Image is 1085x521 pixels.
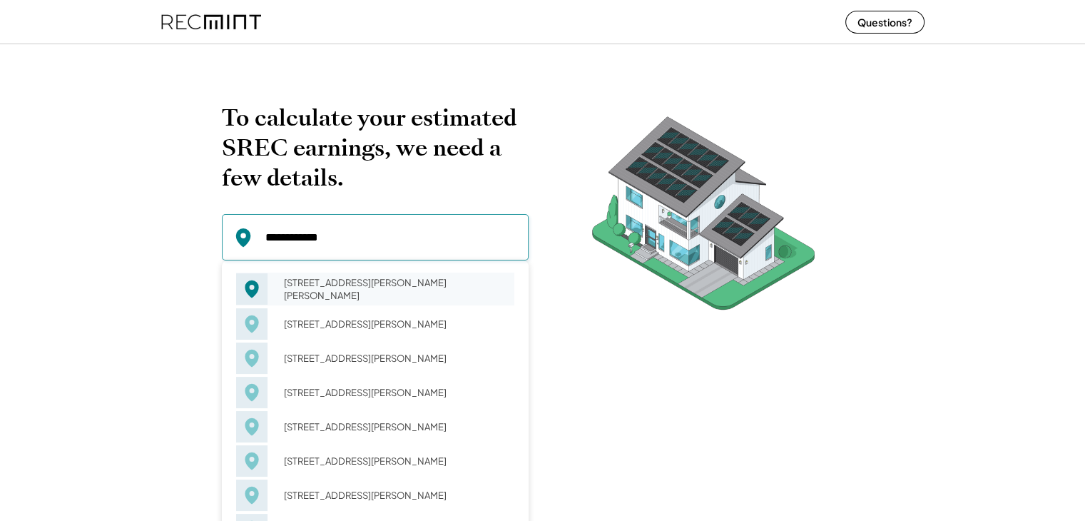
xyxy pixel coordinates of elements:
div: [STREET_ADDRESS][PERSON_NAME][PERSON_NAME] [275,273,514,305]
img: RecMintArtboard%207.png [564,103,842,332]
div: [STREET_ADDRESS][PERSON_NAME] [275,417,514,437]
h2: To calculate your estimated SREC earnings, we need a few details. [222,103,529,193]
div: [STREET_ADDRESS][PERSON_NAME] [275,314,514,334]
div: [STREET_ADDRESS][PERSON_NAME] [275,485,514,505]
button: Questions? [845,11,924,34]
img: recmint-logotype%403x%20%281%29.jpeg [161,3,261,41]
div: [STREET_ADDRESS][PERSON_NAME] [275,383,514,403]
div: [STREET_ADDRESS][PERSON_NAME] [275,451,514,471]
div: [STREET_ADDRESS][PERSON_NAME] [275,348,514,368]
